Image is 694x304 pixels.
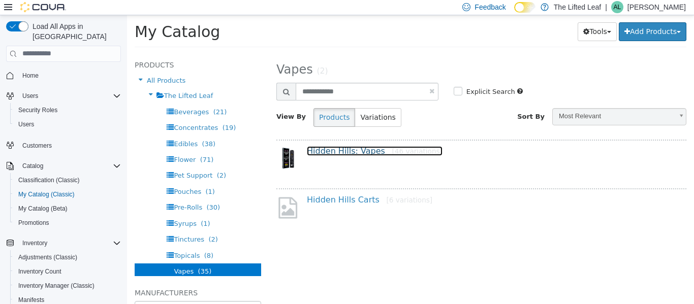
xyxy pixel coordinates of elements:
[18,69,121,82] span: Home
[14,265,66,278] a: Inventory Count
[514,2,535,13] input: Dark Mode
[2,138,125,152] button: Customers
[18,237,51,249] button: Inventory
[79,188,93,196] span: (30)
[14,265,121,278] span: Inventory Count
[14,202,72,215] a: My Catalog (Beta)
[47,109,91,116] span: Concentrates
[86,93,100,100] span: (21)
[475,2,506,12] span: Feedback
[14,217,53,229] a: Promotions
[78,173,87,180] span: (1)
[605,1,607,13] p: |
[18,253,77,261] span: Adjustments (Classic)
[149,47,186,61] span: Vapes
[14,188,79,200] a: My Catalog (Classic)
[90,156,99,164] span: (2)
[10,103,125,117] button: Security Roles
[18,140,56,152] a: Customers
[96,109,109,116] span: (19)
[22,162,43,170] span: Catalog
[18,160,47,172] button: Catalog
[14,202,121,215] span: My Catalog (Beta)
[10,201,125,216] button: My Catalog (Beta)
[18,282,94,290] span: Inventory Manager (Classic)
[47,188,75,196] span: Pre-Rolls
[451,7,490,26] button: Tools
[2,68,125,83] button: Home
[259,181,305,189] small: [6 variations]
[8,44,134,56] h5: Products
[14,104,121,116] span: Security Roles
[47,125,71,132] span: Edibles
[73,141,87,148] span: (71)
[22,72,39,80] span: Home
[47,173,74,180] span: Pouches
[18,90,42,102] button: Users
[611,1,623,13] div: Anna Lutz
[75,125,88,132] span: (38)
[47,252,67,260] span: Vapes
[14,188,121,200] span: My Catalog (Classic)
[22,92,38,100] span: Users
[18,120,34,128] span: Users
[492,7,559,26] button: Add Products
[14,174,84,186] a: Classification (Classic)
[614,1,621,13] span: AL
[18,267,61,276] span: Inventory Count
[627,1,686,13] p: [PERSON_NAME]
[14,251,81,263] a: Adjustments (Classic)
[14,217,121,229] span: Promotions
[18,237,121,249] span: Inventory
[47,220,77,228] span: Tinctures
[18,205,68,213] span: My Catalog (Beta)
[425,93,559,110] a: Most Relevant
[37,77,86,84] span: The Lifted Leaf
[10,187,125,201] button: My Catalog (Classic)
[14,174,121,186] span: Classification (Classic)
[2,236,125,250] button: Inventory
[18,219,49,227] span: Promotions
[10,117,125,131] button: Users
[47,141,69,148] span: Flower
[554,1,601,13] p: The Lifted Leaf
[14,280,121,292] span: Inventory Manager (Classic)
[10,173,125,187] button: Classification (Classic)
[2,159,125,173] button: Catalog
[18,190,75,198] span: My Catalog (Classic)
[2,89,125,103] button: Users
[8,272,134,284] h5: Manufacturers
[180,131,316,141] a: Hidden Hills: Vapes[46 variations]
[18,296,44,304] span: Manifests
[81,220,90,228] span: (2)
[47,237,73,244] span: Topicals
[390,97,418,105] span: Sort By
[77,237,86,244] span: (8)
[14,118,38,130] a: Users
[47,93,82,100] span: Beverages
[47,156,85,164] span: Pet Support
[10,264,125,279] button: Inventory Count
[149,97,179,105] span: View By
[14,251,121,263] span: Adjustments (Classic)
[18,176,80,184] span: Classification (Classic)
[22,142,52,150] span: Customers
[8,8,93,25] span: My Catalog
[14,118,121,130] span: Users
[18,106,57,114] span: Security Roles
[228,93,274,112] button: Variations
[28,21,121,42] span: Load All Apps in [GEOGRAPHIC_DATA]
[20,2,66,12] img: Cova
[426,93,546,109] span: Most Relevant
[74,205,83,212] span: (1)
[14,104,61,116] a: Security Roles
[18,160,121,172] span: Catalog
[149,131,172,154] img: 150
[14,280,99,292] a: Inventory Manager (Classic)
[22,239,47,247] span: Inventory
[10,216,125,230] button: Promotions
[47,205,70,212] span: Syrups
[18,70,43,82] a: Home
[337,72,388,82] label: Explicit Search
